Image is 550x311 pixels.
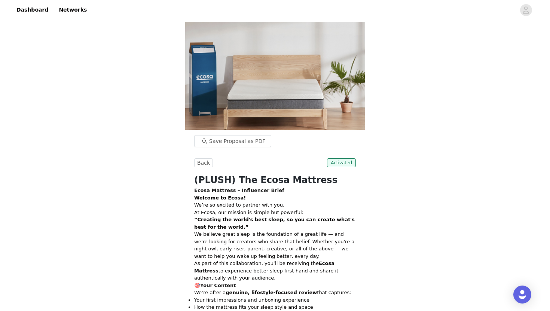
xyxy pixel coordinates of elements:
[194,231,356,260] p: We believe great sleep is the foundation of a great life — and we’re looking for creators who sha...
[194,135,271,147] button: Save Proposal as PDF
[194,260,334,274] strong: Ecosa Mattress
[194,194,356,209] p: We’re so excited to partner with you.
[12,1,53,18] a: Dashboard
[226,290,317,295] strong: genuine, lifestyle-focused review
[200,283,236,288] strong: Your Content
[54,1,91,18] a: Networks
[327,158,356,167] span: Activated
[194,195,246,201] strong: Welcome to Ecosa!
[194,296,356,304] p: Your first impressions and unboxing experience
[185,22,365,130] img: campaign image
[194,173,356,187] h1: (PLUSH) The Ecosa Mattress
[513,286,531,304] div: Open Intercom Messenger
[194,282,356,289] h3: 🎯
[194,260,356,282] p: As part of this collaboration, you’ll be receiving the to experience better sleep first-hand and ...
[194,187,284,193] strong: Ecosa Mattress – Influencer Brief
[194,289,356,296] p: We’re after a that captures:
[194,217,355,230] strong: “Creating the world's best sleep, so you can create what's best for the world.”
[194,209,356,231] p: At Ecosa, our mission is simple but powerful:
[522,4,529,16] div: avatar
[194,304,356,311] p: How the mattress fits your sleep style and space
[194,158,213,167] button: Back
